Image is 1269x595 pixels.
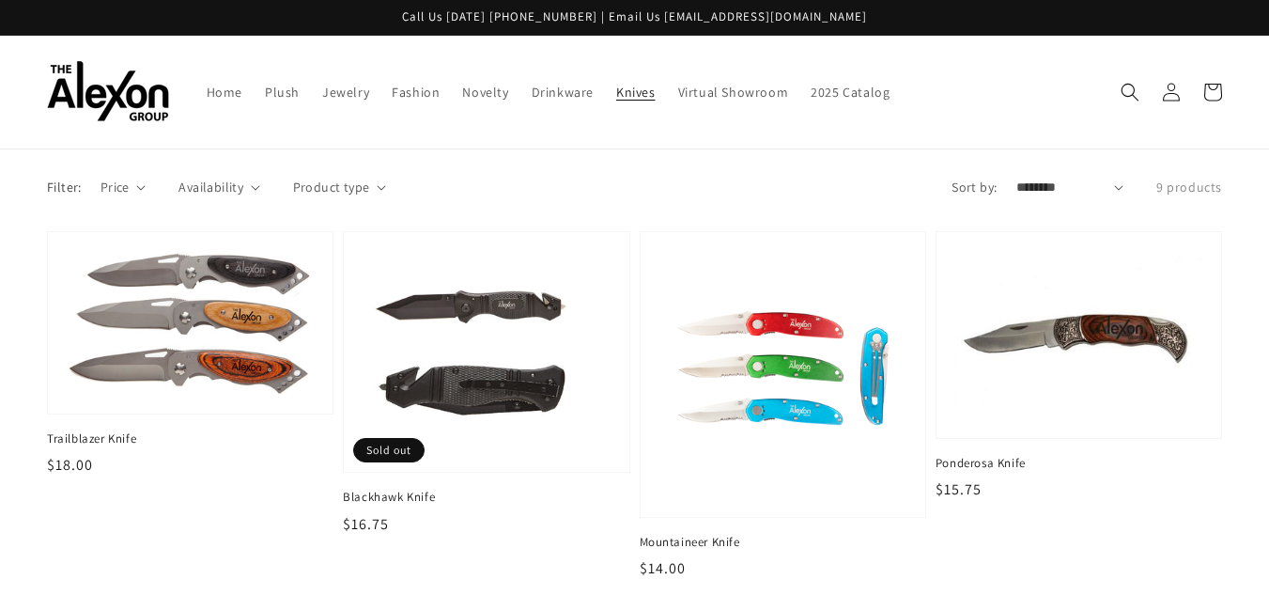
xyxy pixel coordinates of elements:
a: Blackhawk Knife Blackhawk Knife $16.75 [343,231,629,536]
img: Blackhawk Knife [363,251,610,454]
a: Knives [605,72,667,112]
span: Trailblazer Knife [47,431,333,447]
span: Fashion [392,84,440,101]
img: The Alexon Group [47,61,169,122]
span: Availability [178,178,243,197]
span: Price [101,178,130,197]
span: $15.75 [936,479,982,499]
span: Drinkware [532,84,594,101]
span: $18.00 [47,455,93,475]
span: $14.00 [640,558,686,578]
span: Knives [616,84,656,101]
summary: Search [1109,71,1151,113]
a: Drinkware [520,72,605,112]
span: Home [207,84,242,101]
label: Sort by: [952,178,997,197]
span: Plush [265,84,300,101]
a: Ponderosa Knife Ponderosa Knife $15.75 [936,231,1222,501]
span: 2025 Catalog [811,84,890,101]
img: Trailblazer Knife [67,251,314,395]
span: $16.75 [343,514,389,534]
img: Ponderosa Knife [955,251,1202,419]
p: 9 products [1156,178,1222,197]
a: Trailblazer Knife Trailblazer Knife $18.00 [47,231,333,477]
span: Mountaineer Knife [640,534,926,551]
img: Mountaineer Knife [659,251,906,498]
a: Home [195,72,254,112]
a: Mountaineer Knife Mountaineer Knife $14.00 [640,231,926,580]
a: Plush [254,72,311,112]
span: Jewelry [322,84,369,101]
p: Filter: [47,178,82,197]
a: Fashion [380,72,451,112]
a: Novelty [451,72,519,112]
a: 2025 Catalog [799,72,901,112]
span: Ponderosa Knife [936,455,1222,472]
summary: Product type [293,178,386,197]
span: Sold out [353,438,425,462]
a: Virtual Showroom [667,72,800,112]
span: Blackhawk Knife [343,489,629,506]
summary: Availability [178,178,259,197]
a: Jewelry [311,72,380,112]
span: Novelty [462,84,508,101]
span: Product type [293,178,370,197]
span: Virtual Showroom [678,84,789,101]
summary: Price [101,178,147,197]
